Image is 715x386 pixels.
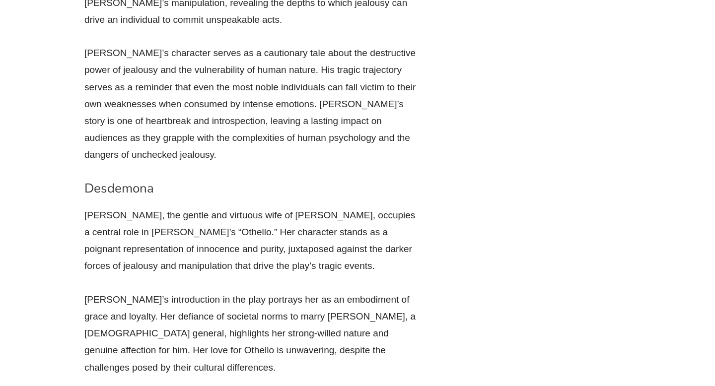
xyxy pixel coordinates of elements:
[84,291,417,376] p: [PERSON_NAME]’s introduction in the play portrays her as an embodiment of grace and loyalty. Her ...
[84,180,417,197] h3: Desdemona
[84,45,417,163] p: [PERSON_NAME]’s character serves as a cautionary tale about the destructive power of jealousy and...
[84,207,417,275] p: [PERSON_NAME], the gentle and virtuous wife of [PERSON_NAME], occupies a central role in [PERSON_...
[545,274,715,386] iframe: Chat Widget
